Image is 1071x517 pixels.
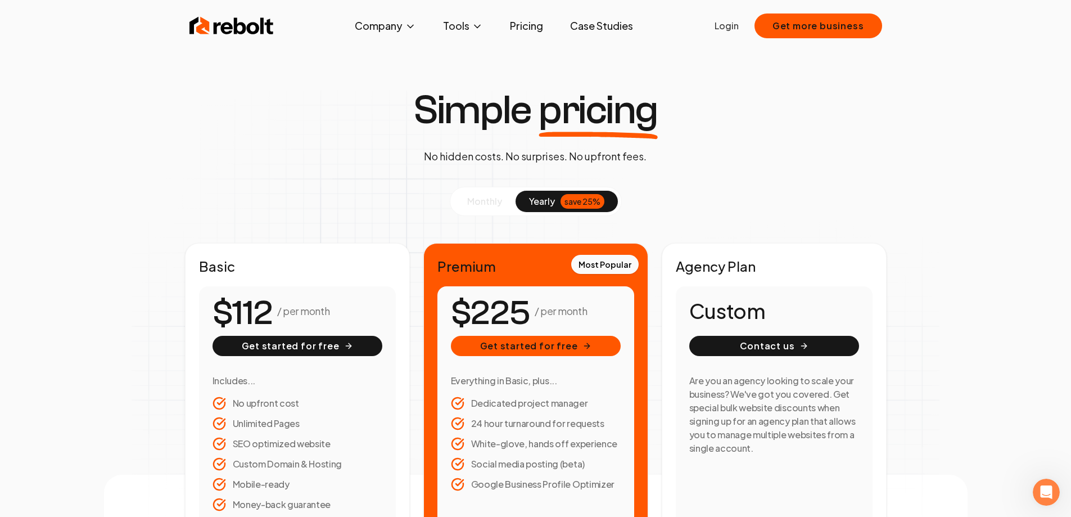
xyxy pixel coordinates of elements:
div: Most Popular [571,255,639,274]
li: Google Business Profile Optimizer [451,478,621,491]
h1: Custom [689,300,859,322]
number-flow-react: $112 [213,288,273,339]
img: Rebolt Logo [189,15,274,37]
li: Social media posting (beta) [451,457,621,471]
li: Mobile-ready [213,478,382,491]
button: Get started for free [451,336,621,356]
div: save 25% [561,194,604,209]
h1: Simple [413,90,658,131]
button: Get started for free [213,336,382,356]
li: No upfront cost [213,397,382,410]
button: Get more business [754,14,882,38]
h3: Includes... [213,374,382,388]
iframe: Intercom live chat [1033,479,1060,506]
span: pricing [539,90,658,131]
p: No hidden costs. No surprises. No upfront fees. [424,149,647,164]
button: yearlysave 25% [516,191,618,212]
h3: Everything in Basic, plus... [451,374,621,388]
span: yearly [529,195,555,208]
li: 24 hour turnaround for requests [451,417,621,430]
button: Company [346,15,425,37]
span: monthly [467,195,502,207]
li: SEO optimized website [213,437,382,451]
p: / per month [535,303,587,319]
li: Unlimited Pages [213,417,382,430]
button: monthly [454,191,516,212]
li: Custom Domain & Hosting [213,457,382,471]
a: Pricing [501,15,552,37]
button: Contact us [689,336,859,356]
li: White-glove, hands off experience [451,437,621,451]
number-flow-react: $225 [451,288,530,339]
li: Dedicated project manager [451,397,621,410]
button: Tools [434,15,492,37]
h3: Are you an agency looking to scale your business? We've got you covered. Get special bulk website... [689,374,859,455]
a: Login [715,19,739,33]
h2: Agency Plan [676,257,873,275]
h2: Premium [437,257,634,275]
a: Case Studies [561,15,642,37]
h2: Basic [199,257,396,275]
li: Money-back guarantee [213,498,382,511]
p: / per month [277,303,329,319]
